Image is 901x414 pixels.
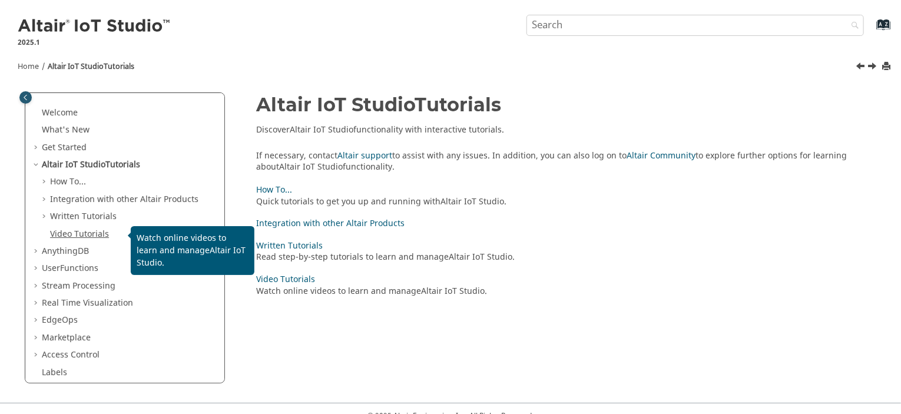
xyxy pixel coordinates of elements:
span: Altair IoT Studio [257,93,415,116]
a: Altair Community [627,150,696,162]
nav: Table of Contents Container [16,94,234,309]
div: Watch online videos to learn and manage . [257,286,864,297]
a: Next topic: How To... [869,61,878,75]
a: How To... [50,175,86,188]
span: Expand How To... [41,176,50,188]
h1: Tutorials [257,94,877,115]
a: Previous topic: Media and Webinars [857,61,866,75]
button: Toggle publishing table of content [19,91,32,104]
span: Altair IoT Studio [290,124,354,136]
span: Expand Integration with other Altair Products [41,194,50,206]
img: Altair IoT Studio [18,17,172,36]
span: Expand Get Started [32,142,42,154]
span: Altair IoT Studio [280,161,343,173]
span: Altair IoT Studio [422,285,485,297]
a: Altair IoT StudioTutorials [42,158,140,171]
p: If necessary, contact to assist with any issues. In addition, you can also log on to to explore f... [257,150,877,173]
a: Labels [42,366,67,379]
p: Discover functionality with interactive tutorials. [257,124,877,136]
input: Search query [526,15,864,36]
a: Written Tutorials [257,240,323,252]
span: Expand EdgeOps [32,314,42,326]
div: Quick tutorials to get you up and running with . [257,196,864,208]
a: Welcome [42,107,78,119]
span: Expand Written Tutorials [41,211,50,223]
a: UserFunctions [42,262,98,274]
a: Altair IoT StudioTutorials [48,61,134,72]
nav: Child Links [257,181,864,304]
a: Get Started [42,141,87,154]
div: Read step-by-step tutorials to learn and manage . [257,251,864,263]
button: Search [836,15,869,38]
a: Go to index terms page [857,24,884,37]
a: Video Tutorials [50,228,109,240]
a: Integration with other Altair Products [257,217,405,230]
a: Written Tutorials [50,210,117,223]
span: Functions [60,262,98,274]
span: Expand Access Control [32,349,42,361]
a: Home [18,61,39,72]
a: Marketplace [42,332,91,344]
a: Integration with other Altair Products [50,193,198,206]
a: Real Time Visualization [42,297,133,309]
span: Altair IoT Studio [42,158,105,171]
a: Access Control [42,349,100,361]
a: EdgeOps [42,314,78,326]
a: AnythingDB [42,245,89,257]
span: Expand Stream Processing [32,280,42,292]
a: Stream Processing [42,280,115,292]
span: Altair IoT Studio [449,251,513,263]
button: Print this page [883,59,892,75]
span: Collapse Altair IoT StudioTutorials [32,159,42,171]
span: Altair IoT Studio [48,61,104,72]
span: Expand AnythingDB [32,246,42,257]
span: Expand Real Time Visualization [32,297,42,309]
a: Video Tutorials [257,273,316,286]
span: Expand UserFunctions [32,263,42,274]
p: Watch online videos to learn and manage . [137,232,249,269]
span: Altair IoT Studio [441,196,505,208]
a: How To... [257,184,293,196]
span: Expand Marketplace [32,332,42,344]
p: 2025.1 [18,37,172,48]
a: Altair support [338,150,393,162]
a: What's New [42,124,90,136]
span: Altair IoT Studio [137,244,246,269]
